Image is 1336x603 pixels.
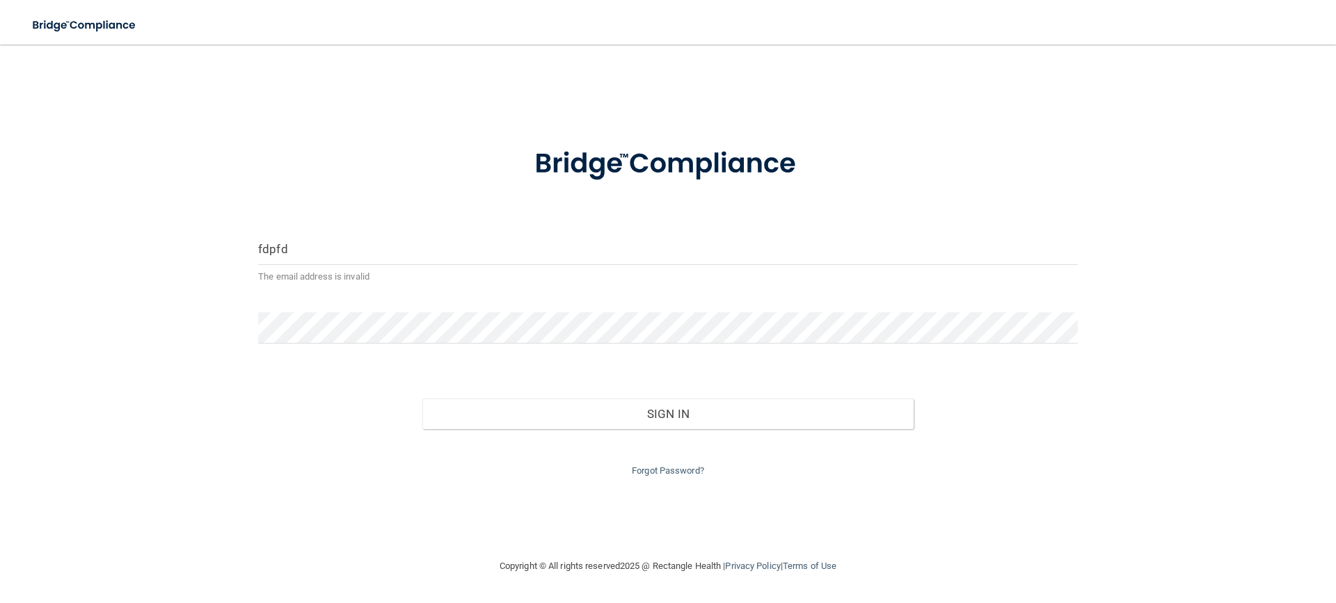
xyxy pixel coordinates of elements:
button: Sign In [422,399,914,429]
input: Email [258,234,1078,265]
a: Terms of Use [783,561,836,571]
a: Privacy Policy [725,561,780,571]
img: bridge_compliance_login_screen.278c3ca4.svg [21,11,149,40]
a: Forgot Password? [632,465,704,476]
div: Copyright © All rights reserved 2025 @ Rectangle Health | | [414,544,922,588]
p: The email address is invalid [258,268,1078,285]
img: bridge_compliance_login_screen.278c3ca4.svg [506,128,830,200]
